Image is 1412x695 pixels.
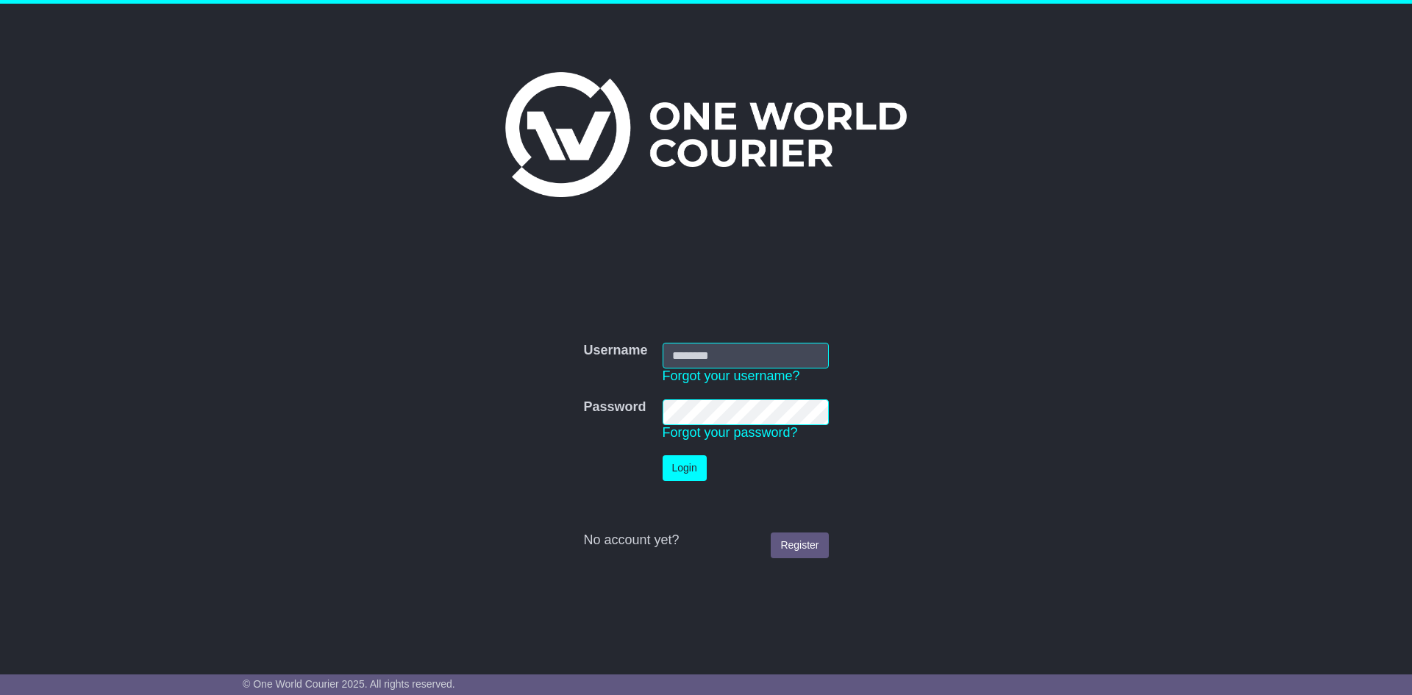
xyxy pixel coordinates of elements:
div: No account yet? [583,532,828,549]
span: © One World Courier 2025. All rights reserved. [243,678,455,690]
label: Password [583,399,646,416]
img: One World [505,72,907,197]
a: Forgot your password? [663,425,798,440]
label: Username [583,343,647,359]
a: Forgot your username? [663,368,800,383]
a: Register [771,532,828,558]
button: Login [663,455,707,481]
